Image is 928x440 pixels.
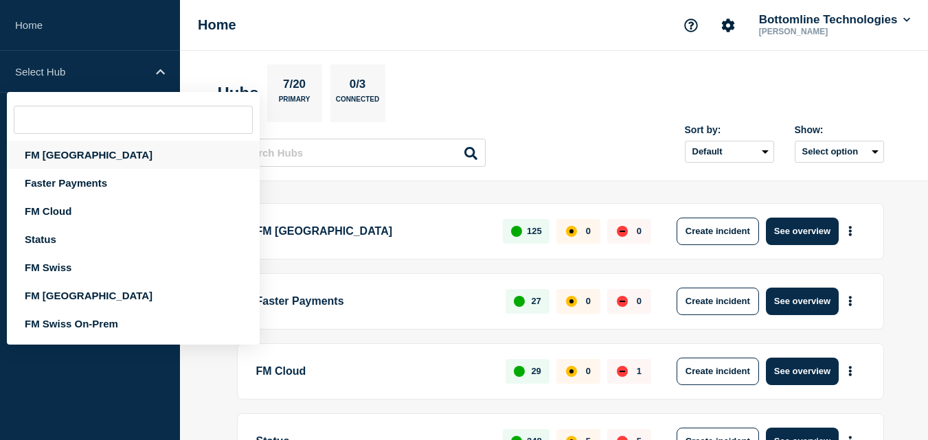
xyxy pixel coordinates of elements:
[756,27,899,36] p: [PERSON_NAME]
[637,366,642,376] p: 1
[514,366,525,377] div: up
[617,296,628,307] div: down
[336,95,379,110] p: Connected
[677,218,759,245] button: Create incident
[531,296,541,306] p: 27
[256,218,488,245] p: FM [GEOGRAPHIC_DATA]
[198,17,236,33] h1: Home
[677,288,759,315] button: Create incident
[7,253,260,281] div: FM Swiss
[841,288,859,314] button: More actions
[617,226,628,237] div: down
[514,296,525,307] div: up
[256,288,490,315] p: Faster Payments
[279,95,310,110] p: Primary
[714,11,743,40] button: Account settings
[637,226,642,236] p: 0
[527,226,542,236] p: 125
[677,358,759,385] button: Create incident
[617,366,628,377] div: down
[7,310,260,338] div: FM Swiss On-Prem
[677,11,705,40] button: Support
[766,288,839,315] button: See overview
[7,225,260,253] div: Status
[566,366,577,377] div: affected
[685,141,774,163] select: Sort by
[7,281,260,310] div: FM [GEOGRAPHIC_DATA]
[795,124,884,135] div: Show:
[256,358,490,385] p: FM Cloud
[511,226,522,237] div: up
[841,218,859,244] button: More actions
[586,366,591,376] p: 0
[344,78,371,95] p: 0/3
[7,197,260,225] div: FM Cloud
[7,141,260,169] div: FM [GEOGRAPHIC_DATA]
[566,296,577,307] div: affected
[637,296,642,306] p: 0
[531,366,541,376] p: 29
[566,226,577,237] div: affected
[278,78,310,95] p: 7/20
[685,124,774,135] div: Sort by:
[7,169,260,197] div: Faster Payments
[586,296,591,306] p: 0
[15,66,147,78] p: Select Hub
[756,13,913,27] button: Bottomline Technologies
[766,218,839,245] button: See overview
[841,358,859,384] button: More actions
[218,84,259,103] h2: Hubs
[586,226,591,236] p: 0
[225,139,486,167] input: Search Hubs
[795,141,884,163] button: Select option
[766,358,839,385] button: See overview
